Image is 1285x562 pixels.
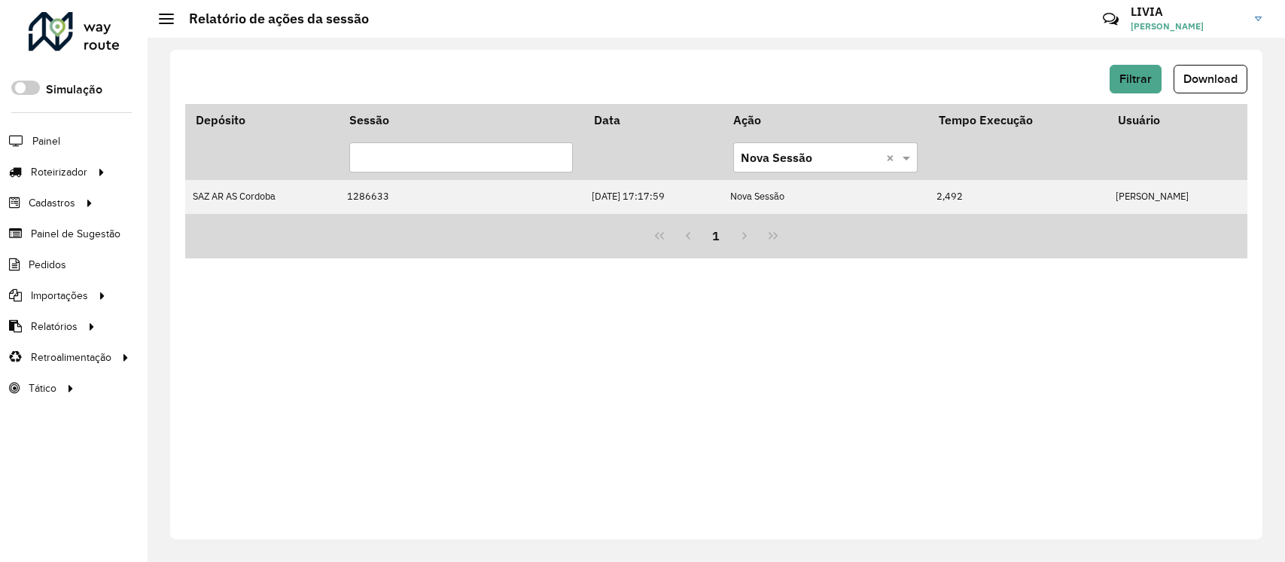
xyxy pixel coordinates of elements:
[339,180,583,214] td: 1286633
[1183,72,1238,85] span: Download
[723,104,928,136] th: Ação
[29,257,66,273] span: Pedidos
[31,288,88,304] span: Importações
[31,226,120,242] span: Painel de Sugestão
[1119,72,1152,85] span: Filtrar
[1108,180,1247,214] td: [PERSON_NAME]
[1108,104,1247,136] th: Usuário
[1131,20,1244,33] span: [PERSON_NAME]
[31,319,78,334] span: Relatórios
[339,104,583,136] th: Sessão
[29,195,75,211] span: Cadastros
[32,133,60,149] span: Painel
[1131,5,1244,19] h3: LIVIA
[928,104,1108,136] th: Tempo Execução
[583,180,723,214] td: [DATE] 17:17:59
[185,104,339,136] th: Depósito
[1095,3,1127,35] a: Contato Rápido
[29,380,56,396] span: Tático
[583,104,723,136] th: Data
[886,148,899,166] span: Clear all
[1110,65,1162,93] button: Filtrar
[31,164,87,180] span: Roteirizador
[174,11,369,27] h2: Relatório de ações da sessão
[702,221,731,250] button: 1
[928,180,1108,214] td: 2,492
[1174,65,1247,93] button: Download
[723,180,928,214] td: Nova Sessão
[185,180,339,214] td: SAZ AR AS Cordoba
[31,350,111,365] span: Retroalimentação
[46,81,102,99] label: Simulação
